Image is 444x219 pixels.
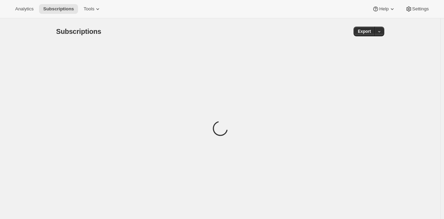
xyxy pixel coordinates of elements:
button: Settings [401,4,433,14]
button: Tools [79,4,105,14]
span: Help [379,6,388,12]
button: Analytics [11,4,38,14]
button: Help [368,4,399,14]
span: Tools [84,6,94,12]
span: Settings [412,6,429,12]
button: Export [354,27,375,36]
button: Subscriptions [39,4,78,14]
span: Subscriptions [56,28,102,35]
span: Subscriptions [43,6,74,12]
span: Analytics [15,6,33,12]
span: Export [358,29,371,34]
